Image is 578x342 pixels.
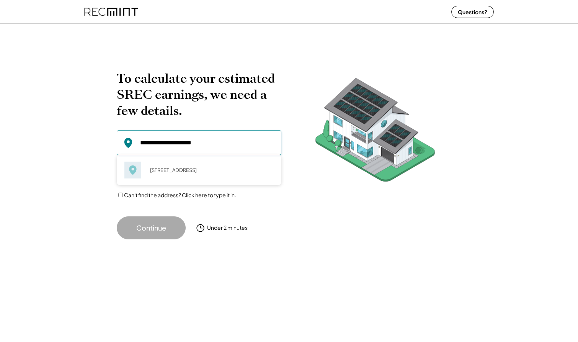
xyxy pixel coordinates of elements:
[145,165,274,175] div: [STREET_ADDRESS]
[124,191,236,198] label: Can't find the address? Click here to type it in.
[117,70,281,119] h2: To calculate your estimated SREC earnings, we need a few details.
[300,70,450,193] img: RecMintArtboard%207.png
[84,2,138,22] img: recmint-logotype%403x%20%281%29.jpeg
[117,216,186,239] button: Continue
[451,6,494,18] button: Questions?
[207,224,248,232] div: Under 2 minutes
